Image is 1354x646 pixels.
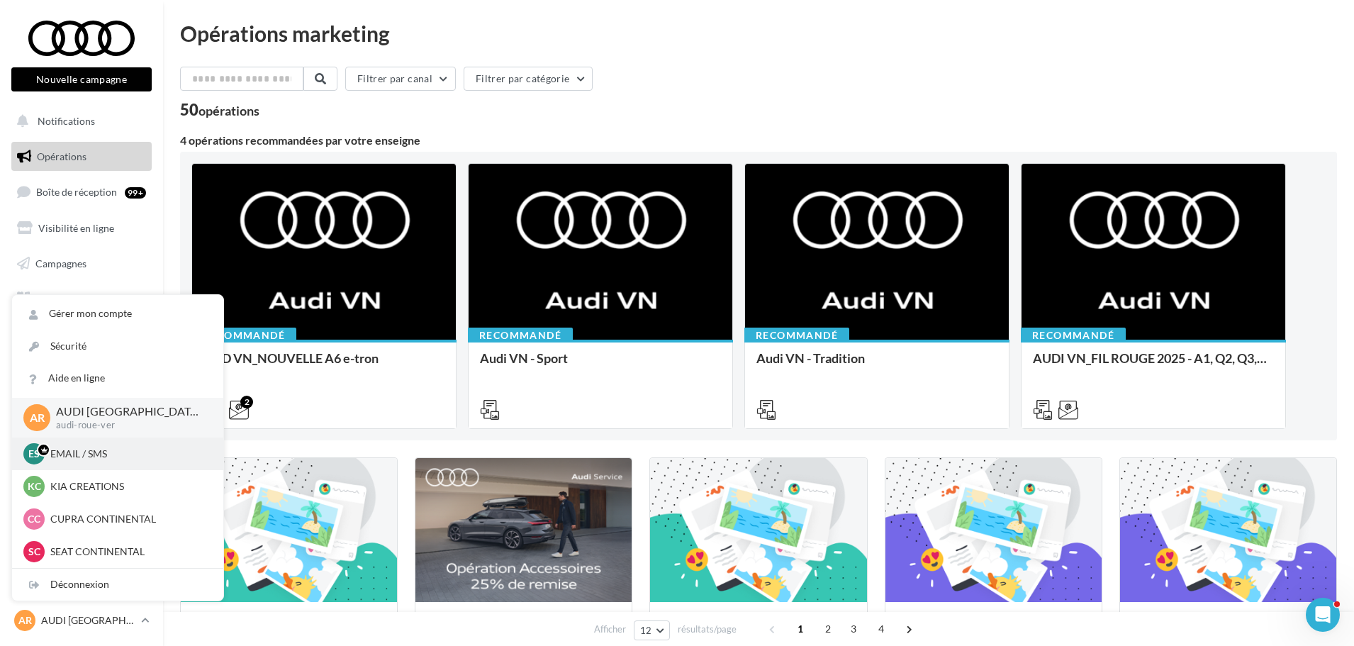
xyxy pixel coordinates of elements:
a: Aide en ligne [12,362,223,394]
span: Afficher [594,623,626,636]
div: Audi VN - Tradition [756,351,997,379]
div: 4 opérations recommandées par votre enseigne [180,135,1337,146]
div: Audi VN - Sport [480,351,721,379]
div: Recommandé [1021,328,1126,343]
span: 1 [789,618,812,640]
span: AR [30,409,45,425]
button: 12 [634,620,670,640]
span: Visibilité en ligne [38,222,114,234]
a: AR AUDI [GEOGRAPHIC_DATA] [11,607,152,634]
span: CC [28,512,40,526]
p: AUDI [GEOGRAPHIC_DATA] [41,613,135,628]
div: Recommandé [468,328,573,343]
span: Boîte de réception [36,186,117,198]
a: PLV et print personnalisable [9,319,155,361]
div: 99+ [125,187,146,199]
p: CUPRA CONTINENTAL [50,512,206,526]
button: Nouvelle campagne [11,67,152,91]
div: Recommandé [744,328,849,343]
button: Filtrer par canal [345,67,456,91]
span: AR [18,613,32,628]
div: 50 [180,102,259,118]
a: Campagnes [9,249,155,279]
div: Opérations marketing [180,23,1337,44]
div: AUDI VN_FIL ROUGE 2025 - A1, Q2, Q3, Q5 et Q4 e-tron [1033,351,1274,379]
a: Médiathèque [9,284,155,313]
div: 2 [240,396,253,408]
div: AUD VN_NOUVELLE A6 e-tron [203,351,444,379]
a: Visibilité en ligne [9,213,155,243]
p: KIA CREATIONS [50,479,206,494]
span: 3 [842,618,865,640]
span: SC [28,545,40,559]
span: 4 [870,618,893,640]
span: ES [28,447,40,461]
span: résultats/page [678,623,737,636]
div: opérations [198,104,259,117]
a: Boîte de réception99+ [9,177,155,207]
p: audi-roue-ver [56,419,201,432]
span: Notifications [38,115,95,127]
iframe: Intercom live chat [1306,598,1340,632]
span: Médiathèque [35,292,94,304]
div: Déconnexion [12,569,223,601]
a: Sécurité [12,330,223,362]
p: EMAIL / SMS [50,447,206,461]
span: Opérations [37,150,86,162]
a: Opérations [9,142,155,172]
span: 12 [640,625,652,636]
div: Recommandé [191,328,296,343]
span: 2 [817,618,839,640]
p: AUDI [GEOGRAPHIC_DATA] [56,403,201,420]
button: Filtrer par catégorie [464,67,593,91]
span: Campagnes [35,257,86,269]
a: Gérer mon compte [12,298,223,330]
span: KC [28,479,41,494]
button: Notifications [9,106,149,136]
p: SEAT CONTINENTAL [50,545,206,559]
